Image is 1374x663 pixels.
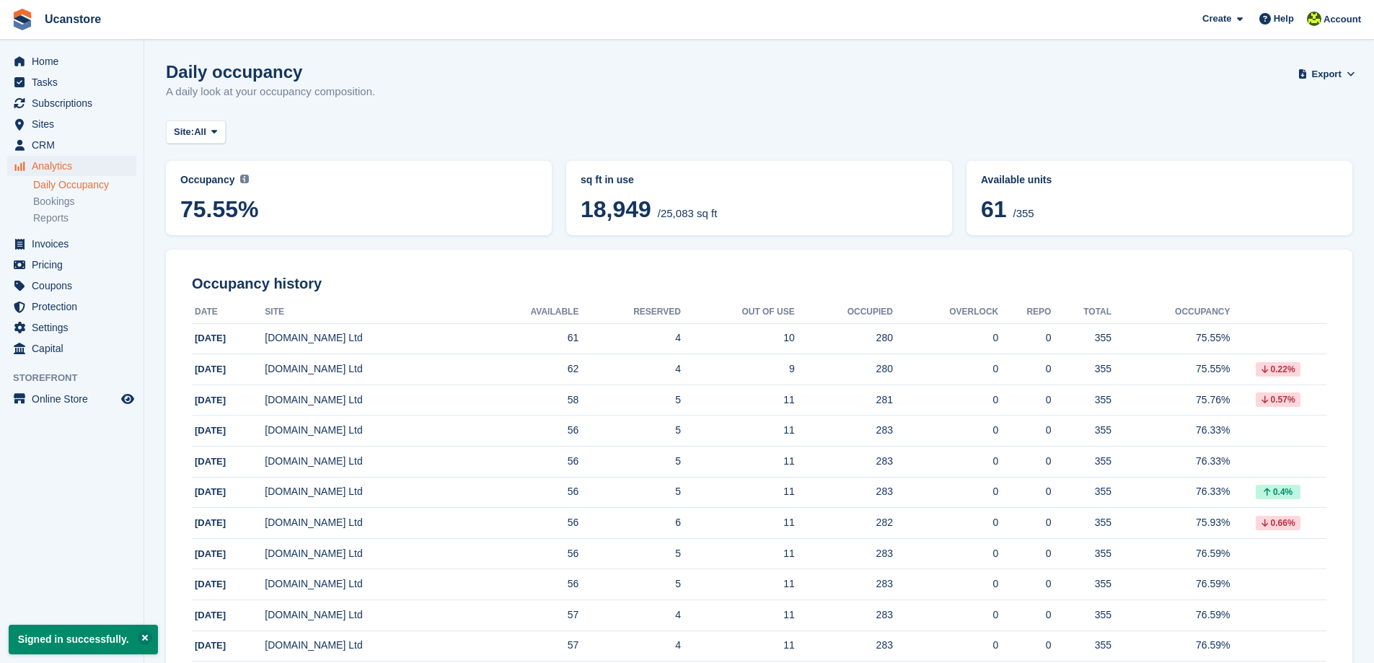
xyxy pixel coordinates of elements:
[7,72,136,92] a: menu
[1111,301,1230,324] th: Occupancy
[7,156,136,176] a: menu
[32,51,118,71] span: Home
[681,354,795,385] td: 9
[475,477,579,508] td: 56
[475,569,579,600] td: 56
[7,338,136,359] a: menu
[32,72,118,92] span: Tasks
[998,515,1051,530] div: 0
[195,486,226,497] span: [DATE]
[981,172,1338,188] abbr: Current percentage of units occupied or overlocked
[795,330,893,346] div: 280
[1256,485,1300,499] div: 0.4%
[1111,569,1230,600] td: 76.59%
[681,569,795,600] td: 11
[194,125,206,139] span: All
[7,93,136,113] a: menu
[578,600,681,631] td: 4
[32,135,118,155] span: CRM
[981,196,1007,222] span: 61
[795,638,893,653] div: 283
[681,323,795,354] td: 10
[1256,392,1300,407] div: 0.57%
[1111,447,1230,478] td: 76.33%
[1051,301,1111,324] th: Total
[119,390,136,408] a: Preview store
[7,51,136,71] a: menu
[1051,323,1111,354] td: 355
[166,120,226,144] button: Site: All
[1013,207,1034,219] span: /355
[265,301,475,324] th: Site
[265,569,475,600] td: [DOMAIN_NAME] Ltd
[475,600,579,631] td: 57
[658,207,718,219] span: /25,083 sq ft
[265,508,475,539] td: [DOMAIN_NAME] Ltd
[998,361,1051,377] div: 0
[195,333,226,343] span: [DATE]
[893,454,998,469] div: 0
[795,454,893,469] div: 283
[998,454,1051,469] div: 0
[475,508,579,539] td: 56
[32,389,118,409] span: Online Store
[195,517,226,528] span: [DATE]
[1051,477,1111,508] td: 355
[795,515,893,530] div: 282
[1111,631,1230,662] td: 76.59%
[32,93,118,113] span: Subscriptions
[1051,569,1111,600] td: 355
[998,607,1051,623] div: 0
[32,317,118,338] span: Settings
[7,114,136,134] a: menu
[578,447,681,478] td: 5
[795,576,893,592] div: 283
[265,538,475,569] td: [DOMAIN_NAME] Ltd
[195,610,226,620] span: [DATE]
[998,484,1051,499] div: 0
[578,416,681,447] td: 5
[475,385,579,416] td: 58
[265,447,475,478] td: [DOMAIN_NAME] Ltd
[681,508,795,539] td: 11
[166,62,375,82] h1: Daily occupancy
[13,371,144,385] span: Storefront
[795,607,893,623] div: 283
[475,631,579,662] td: 57
[795,301,893,324] th: Occupied
[578,385,681,416] td: 5
[998,330,1051,346] div: 0
[578,569,681,600] td: 5
[475,301,579,324] th: Available
[39,7,107,31] a: Ucanstore
[893,301,998,324] th: Overlock
[195,640,226,651] span: [DATE]
[893,546,998,561] div: 0
[1307,12,1321,26] img: John Johns
[265,354,475,385] td: [DOMAIN_NAME] Ltd
[893,607,998,623] div: 0
[998,392,1051,408] div: 0
[681,301,795,324] th: Out of Use
[1051,631,1111,662] td: 355
[1051,508,1111,539] td: 355
[475,323,579,354] td: 61
[893,576,998,592] div: 0
[32,156,118,176] span: Analytics
[12,9,33,30] img: stora-icon-8386f47178a22dfd0bd8f6a31ec36ba5ce8667c1dd55bd0f319d3a0aa187defe.svg
[1111,385,1230,416] td: 75.76%
[180,196,537,222] span: 75.55%
[192,276,1326,292] h2: Occupancy history
[1111,600,1230,631] td: 76.59%
[32,276,118,296] span: Coupons
[32,234,118,254] span: Invoices
[1051,447,1111,478] td: 355
[1300,62,1352,86] button: Export
[581,172,938,188] abbr: Current breakdown of %{unit} occupied
[265,416,475,447] td: [DOMAIN_NAME] Ltd
[998,423,1051,438] div: 0
[180,172,537,188] abbr: Current percentage of sq ft occupied
[578,538,681,569] td: 5
[578,508,681,539] td: 6
[32,338,118,359] span: Capital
